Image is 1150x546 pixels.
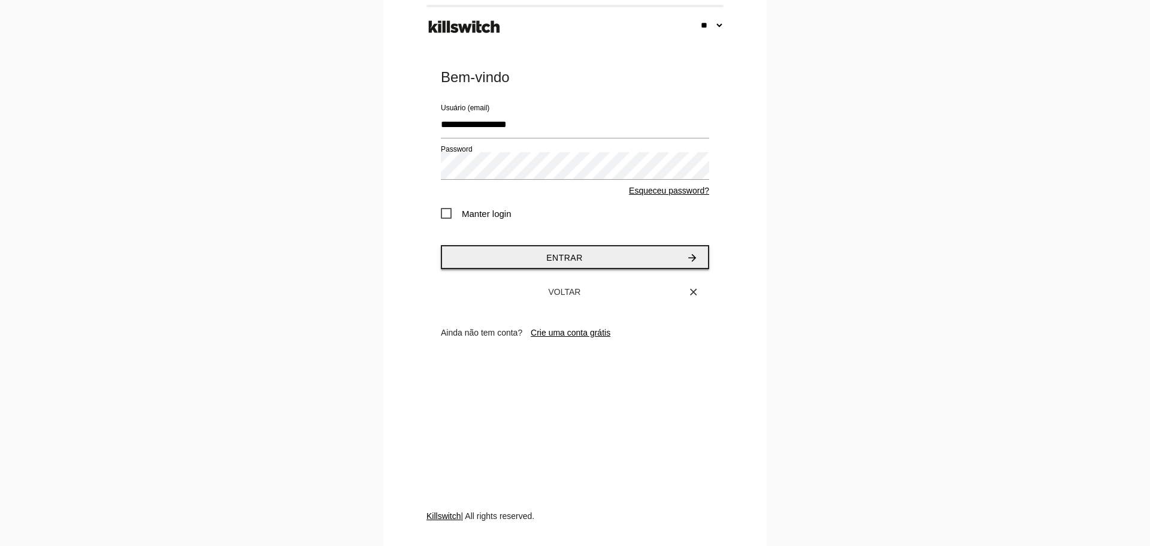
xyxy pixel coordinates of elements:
[441,68,709,87] div: Bem-vindo
[441,328,522,337] span: Ainda não tem conta?
[441,206,512,221] span: Manter login
[546,253,583,263] span: Entrar
[441,245,709,269] button: Entrararrow_forward
[441,144,473,155] label: Password
[426,510,724,546] div: | All rights reserved.
[629,186,709,195] a: Esqueceu password?
[441,102,489,113] label: Usuário (email)
[426,16,503,38] img: ks-logo-black-footer.png
[686,246,698,269] i: arrow_forward
[688,281,700,303] i: close
[549,287,581,297] span: Voltar
[531,328,610,337] a: Crie uma conta grátis
[426,511,461,521] a: Killswitch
